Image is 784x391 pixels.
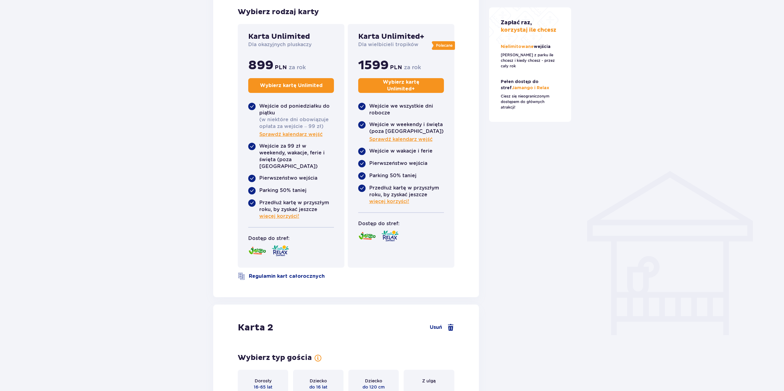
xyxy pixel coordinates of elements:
[259,116,334,130] p: (w niektóre dni obowiązuje opłata za wejście – 99 zł)
[369,136,433,143] a: Sprawdź kalendarz wejść
[358,185,366,192] img: roundedCheckBlue.4a3460b82ef5fd2642f707f390782c34.svg
[422,378,436,384] span: Z ulgą
[310,378,327,384] span: Dziecko
[248,187,256,194] img: roundedCheckBlue.4a3460b82ef5fd2642f707f390782c34.svg
[501,80,539,90] span: Pełen dostęp do stref
[369,103,444,116] p: Wejście we wszystkie dni robocze
[259,213,299,220] a: więcej korzyści!
[358,103,366,110] img: roundedCheckBlue.4a3460b82ef5fd2642f707f390782c34.svg
[259,199,334,220] p: Przedłuż kartę w przyszłym roku, by zyskać jeszcze
[248,143,256,150] img: roundedCheckBlue.4a3460b82ef5fd2642f707f390782c34.svg
[248,235,289,242] p: Dostęp do stref:
[369,185,444,205] p: Przedłuż kartę w przyszłym roku, by zyskać jeszcze
[534,45,551,49] span: wejścia
[358,32,424,41] p: Karta Unlimited+
[254,384,272,390] span: 16-65 lat
[501,44,552,50] p: Nielimitowane
[259,143,334,170] p: Wejście za 99 zł w weekendy, wakacje, ferie i święta (poza [GEOGRAPHIC_DATA])
[358,78,444,93] button: Wybierz kartę Unlimited+
[248,175,256,182] img: roundedCheckBlue.4a3460b82ef5fd2642f707f390782c34.svg
[369,172,417,179] p: Parking 50% taniej
[238,322,273,333] p: Karta 2
[248,41,312,48] p: Dla okazyjnych pluskaczy
[259,175,317,182] p: Pierwszeństwo wejścia
[358,172,366,180] img: roundedCheckBlue.4a3460b82ef5fd2642f707f390782c34.svg
[430,324,442,331] p: Usuń
[289,64,306,71] p: za rok
[369,160,427,167] p: Pierwszeństwo wejścia
[363,384,385,390] span: do 120 cm
[259,131,323,138] a: Sprawdź kalendarz wejść
[501,19,556,34] p: korzystaj ile chcesz
[369,198,409,205] a: więcej korzyści!
[369,148,433,154] p: Wejście w wakacje i ferie
[358,58,389,73] span: 1599
[501,79,560,91] p: Jamango i Relax
[430,324,454,331] button: Usuń
[248,32,310,41] p: Karta Unlimited
[259,103,334,116] p: Wejście od poniedziałku do piątku
[248,78,334,93] button: Wybierz kartę Unlimited
[248,58,273,73] span: 899
[358,121,366,129] img: roundedCheckBlue.4a3460b82ef5fd2642f707f390782c34.svg
[358,148,366,155] img: roundedCheckBlue.4a3460b82ef5fd2642f707f390782c34.svg
[248,103,256,110] img: roundedCheckBlue.4a3460b82ef5fd2642f707f390782c34.svg
[249,273,325,280] a: Regulamin kart całorocznych
[501,52,560,69] p: [PERSON_NAME] z parku ile chcesz i kiedy chcesz - przez cały rok
[358,220,399,227] p: Dostęp do stref:
[501,94,560,110] p: Ciesz się nieograniczonym dostępem do głównych atrakcji!
[369,121,444,135] p: Wejście w weekendy i święta (poza [GEOGRAPHIC_DATA])
[309,384,327,390] span: do 16 lat
[358,160,366,167] img: roundedCheckBlue.4a3460b82ef5fd2642f707f390782c34.svg
[404,64,421,71] p: za rok
[436,43,453,48] p: Polecane
[390,64,402,71] span: PLN
[248,199,256,207] img: roundedCheckBlue.4a3460b82ef5fd2642f707f390782c34.svg
[238,7,454,17] p: Wybierz rodzaj karty
[255,378,272,384] span: Dorosły
[260,82,323,89] p: Wybierz kartę Unlimited
[275,64,287,71] span: PLN
[259,187,307,194] p: Parking 50% taniej
[501,19,532,26] span: Zapłać raz,
[238,353,312,362] p: Wybierz typ gościa
[369,79,433,92] p: Wybierz kartę Unlimited +
[358,41,418,48] p: Dla wielbicieli tropików
[365,378,382,384] span: Dziecko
